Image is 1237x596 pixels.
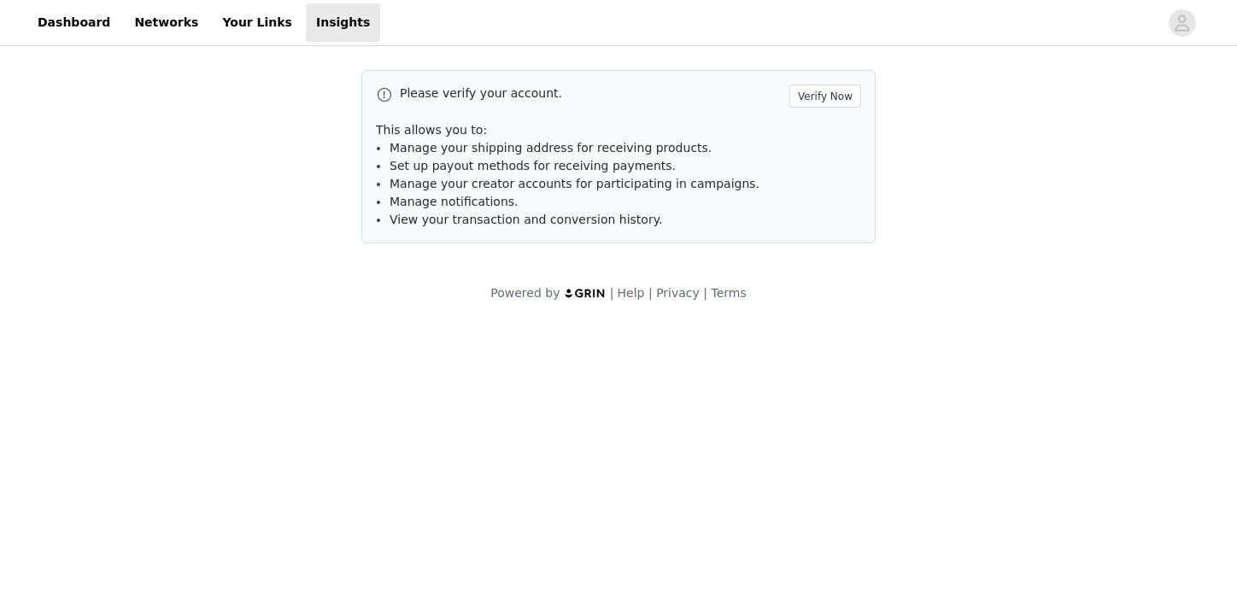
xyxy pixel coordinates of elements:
span: | [703,286,707,300]
span: | [610,286,614,300]
p: This allows you to: [376,121,861,139]
a: Terms [711,286,746,300]
img: logo [564,288,607,299]
span: | [648,286,653,300]
a: Insights [306,3,380,42]
a: Privacy [656,286,700,300]
span: Set up payout methods for receiving payments. [390,159,676,172]
span: Manage your shipping address for receiving products. [390,141,712,155]
a: Dashboard [27,3,120,42]
span: View your transaction and conversion history. [390,213,662,226]
span: Manage notifications. [390,195,519,208]
a: Your Links [212,3,302,42]
a: Networks [124,3,208,42]
span: Powered by [490,286,560,300]
a: Help [618,286,645,300]
button: Verify Now [789,85,861,108]
p: Please verify your account. [400,85,783,102]
span: Manage your creator accounts for participating in campaigns. [390,177,759,190]
div: avatar [1174,9,1190,37]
